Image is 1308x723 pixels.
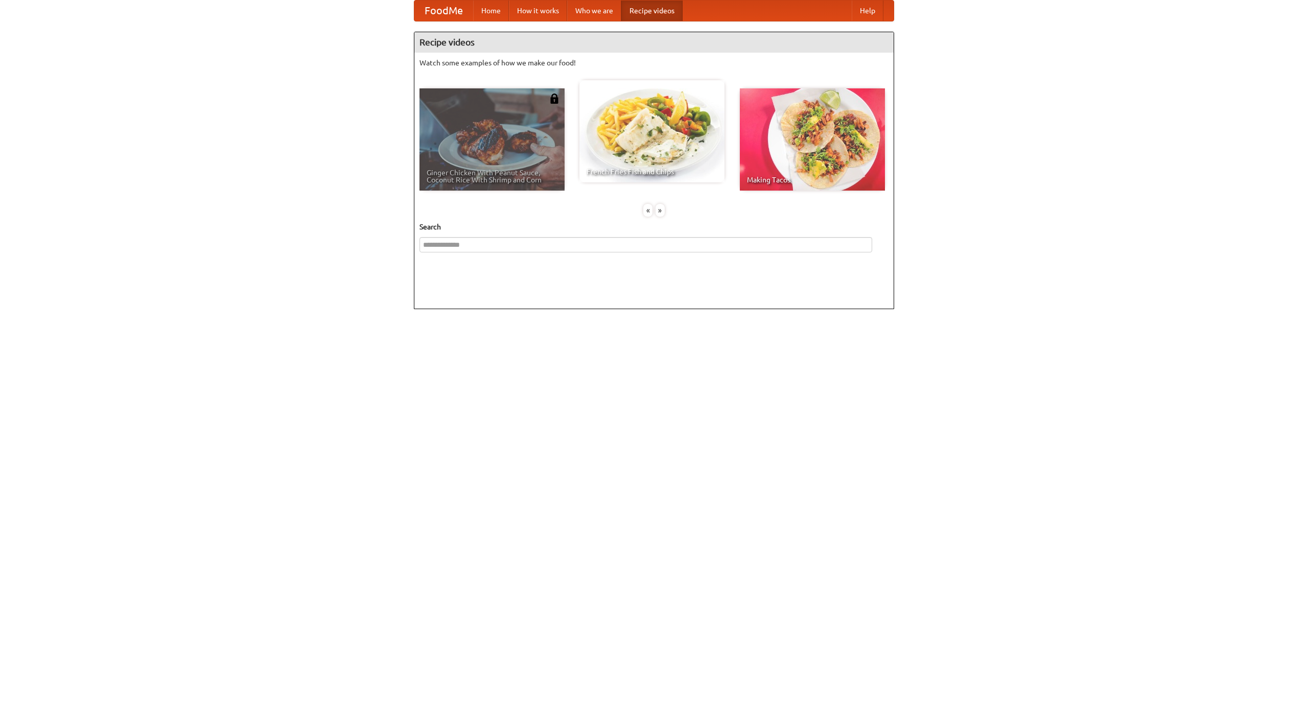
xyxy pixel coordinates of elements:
p: Watch some examples of how we make our food! [419,58,889,68]
a: Recipe videos [621,1,683,21]
h5: Search [419,222,889,232]
img: 483408.png [549,94,559,104]
div: » [656,204,665,217]
a: French Fries Fish and Chips [579,80,725,182]
a: FoodMe [414,1,473,21]
h4: Recipe videos [414,32,894,53]
div: « [643,204,652,217]
a: Who we are [567,1,621,21]
span: Making Tacos [747,176,878,183]
a: Help [852,1,883,21]
a: Home [473,1,509,21]
span: French Fries Fish and Chips [587,168,717,175]
a: Making Tacos [740,88,885,191]
a: How it works [509,1,567,21]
